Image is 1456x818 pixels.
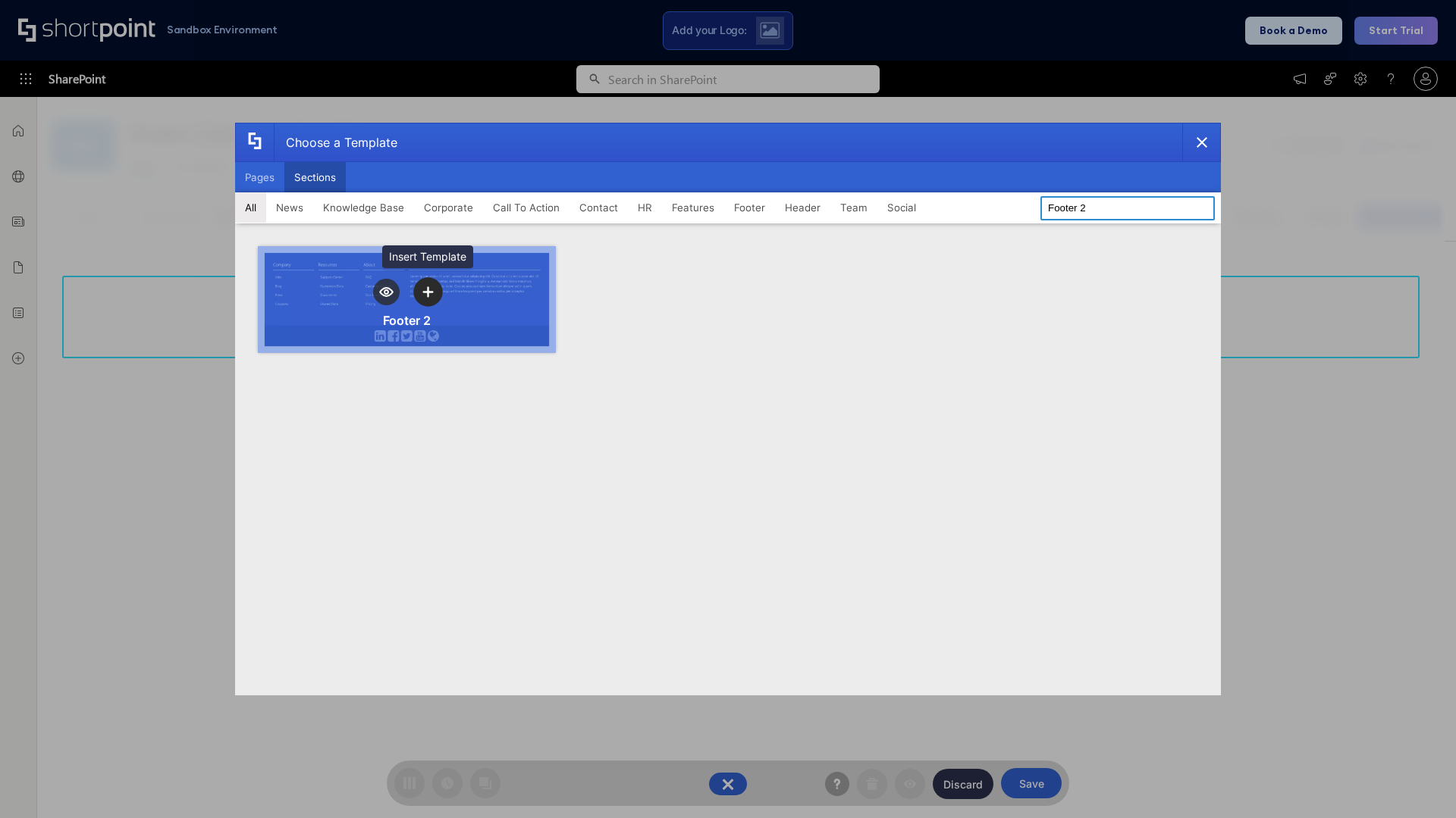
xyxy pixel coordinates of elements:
button: Corporate [414,192,483,223]
button: All [235,192,266,223]
button: Knowledge Base [313,192,414,223]
button: Pages [235,162,284,192]
button: Footer [724,192,775,223]
button: News [266,192,313,223]
button: HR [628,192,662,223]
div: Footer 2 [383,313,431,328]
input: Search [1040,196,1215,220]
button: Sections [284,162,346,192]
button: Social [877,192,926,223]
button: Header [775,192,830,223]
button: Call To Action [483,192,570,223]
button: Team [830,192,877,223]
button: Contact [570,192,628,223]
div: Choose a Template [274,123,397,161]
iframe: Chat Widget [1380,745,1456,818]
div: template selector [235,123,1221,695]
button: Features [662,192,724,223]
